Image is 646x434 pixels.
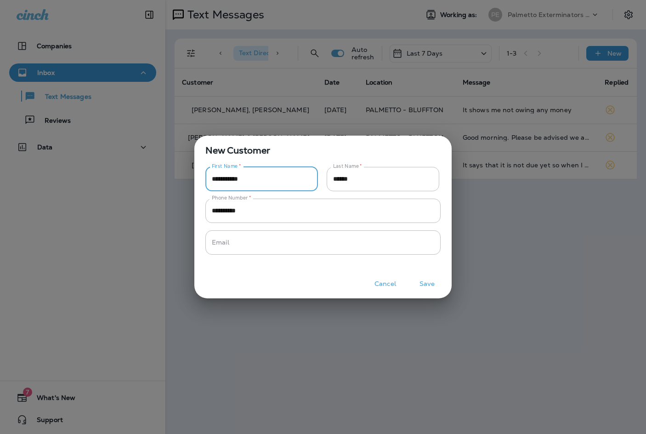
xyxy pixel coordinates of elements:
[333,163,362,170] label: Last Name
[212,194,251,201] label: Phone Number
[194,136,452,158] span: New Customer
[410,277,444,291] button: Save
[212,163,241,170] label: First Name
[368,277,402,291] button: Cancel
